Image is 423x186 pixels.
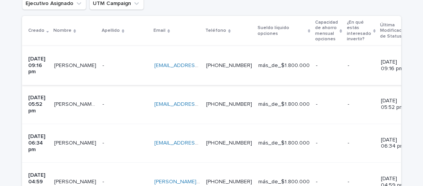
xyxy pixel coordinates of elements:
[102,177,106,185] p: -
[348,140,375,146] p: -
[316,62,341,69] p: -
[206,140,252,146] a: [PHONE_NUMBER]
[315,18,338,44] p: Capacidad de ahorro mensual opciones
[206,63,252,68] a: [PHONE_NUMBER]
[381,137,412,150] p: [DATE] 06:34 pm
[206,179,252,184] a: [PHONE_NUMBER]
[316,140,341,146] p: -
[258,24,306,38] p: Sueldo líquido opciones
[316,179,341,185] p: -
[348,62,375,69] p: -
[102,138,106,146] p: -
[28,56,48,75] p: [DATE] 09:16 pm
[381,98,412,111] p: [DATE] 05:52 pm
[381,59,412,72] p: [DATE] 09:16 pm
[102,100,106,108] p: -
[54,138,98,146] p: Josselin Gutierrez Soto
[380,21,408,41] p: Última Modificación de Status
[54,61,98,69] p: Jorge Sunnah
[54,177,98,185] p: [PERSON_NAME]
[28,133,48,153] p: [DATE] 06:34 pm
[316,101,341,108] p: -
[53,26,72,35] p: Nombre
[28,95,48,114] p: [DATE] 05:52 pm
[258,179,309,185] p: más_de_$1.800.000
[154,26,165,35] p: Email
[154,179,284,184] a: [PERSON_NAME][EMAIL_ADDRESS][DOMAIN_NAME]
[206,102,252,107] a: [PHONE_NUMBER]
[154,63,242,68] a: [EMAIL_ADDRESS][DOMAIN_NAME]
[205,26,226,35] p: Teléfono
[348,101,375,108] p: -
[54,100,98,108] p: Grace Aguilera Márquez
[102,26,120,35] p: Apellido
[348,179,375,185] p: -
[347,18,371,44] p: ¿En qué estás interesado invertir?
[102,61,106,69] p: -
[258,101,309,108] p: más_de_$1.800.000
[28,26,44,35] p: Creado
[154,140,242,146] a: [EMAIL_ADDRESS][DOMAIN_NAME]
[258,62,309,69] p: más_de_$1.800.000
[154,102,242,107] a: [EMAIL_ADDRESS][DOMAIN_NAME]
[258,140,309,146] p: más_de_$1.800.000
